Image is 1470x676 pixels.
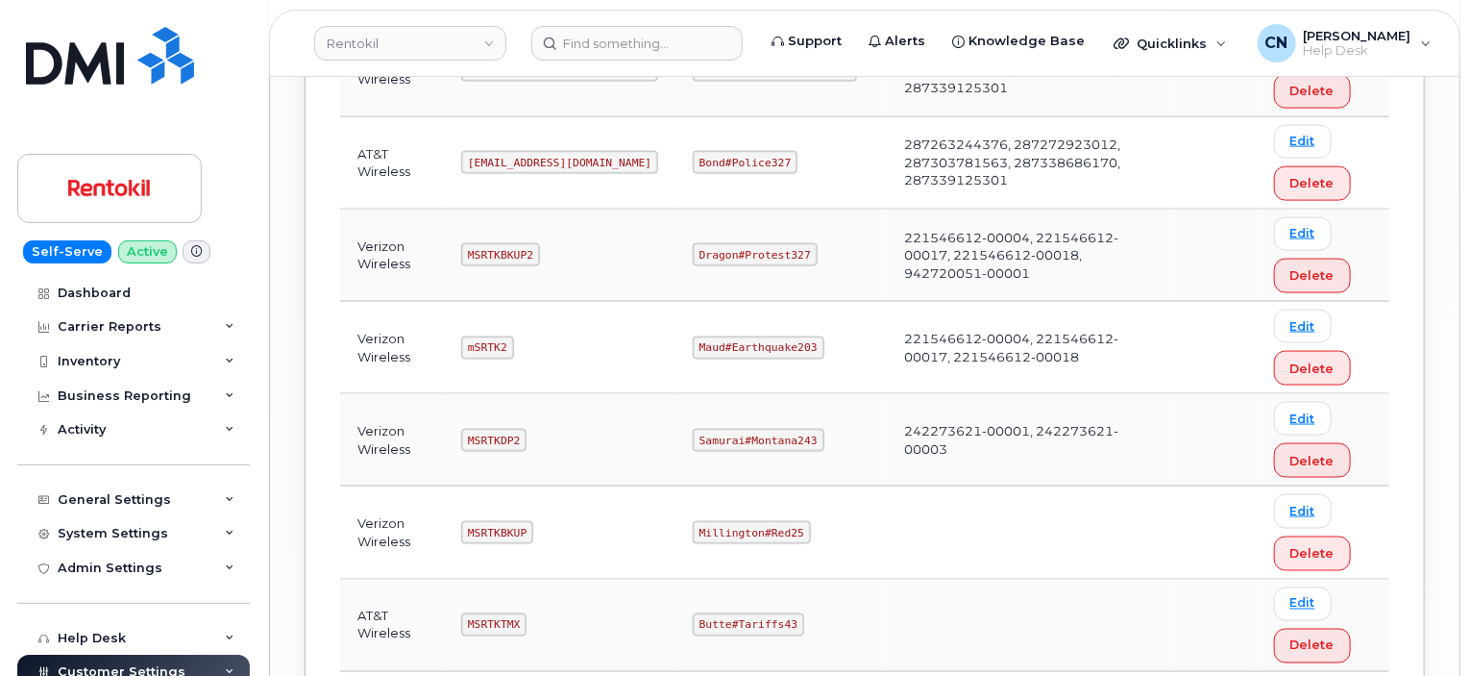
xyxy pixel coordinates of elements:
[461,521,533,544] code: MSRTKBKUP
[1265,32,1288,55] span: CN
[1274,125,1332,159] a: Edit
[693,613,804,637] code: Butte#Tariffs43
[788,32,842,51] span: Support
[758,22,855,61] a: Support
[1274,74,1351,109] button: Delete
[1274,629,1351,663] button: Delete
[1290,174,1335,192] span: Delete
[1274,494,1332,528] a: Edit
[1274,310,1332,343] a: Edit
[1290,360,1335,378] span: Delete
[887,302,1171,394] td: 221546612-00004, 221546612-00017, 221546612-00018
[531,26,743,61] input: Find something...
[1274,443,1351,478] button: Delete
[340,580,444,672] td: AT&T Wireless
[939,22,1098,61] a: Knowledge Base
[1274,351,1351,386] button: Delete
[855,22,939,61] a: Alerts
[1274,588,1332,621] a: Edit
[968,32,1085,51] span: Knowledge Base
[340,117,444,210] td: AT&T Wireless
[1274,402,1332,436] a: Edit
[693,429,823,452] code: Samurai#Montana243
[1290,452,1335,470] span: Delete
[461,243,540,266] code: MSRTKBKUP2
[887,210,1171,302] td: 221546612-00004, 221546612-00017, 221546612-00018, 942720051-00001
[1290,82,1335,100] span: Delete
[1274,217,1332,251] a: Edit
[1304,28,1411,43] span: [PERSON_NAME]
[693,243,818,266] code: Dragon#Protest327
[887,117,1171,210] td: 287263244376, 287272923012, 287303781563, 287338686170, 287339125301
[461,151,658,174] code: [EMAIL_ADDRESS][DOMAIN_NAME]
[314,26,506,61] a: Rentokil
[1304,43,1411,59] span: Help Desk
[693,337,823,360] code: Maud#Earthquake203
[340,210,444,302] td: Verizon Wireless
[1137,36,1207,51] span: Quicklinks
[693,151,797,174] code: Bond#Police327
[1100,24,1240,63] div: Quicklinks
[1274,537,1351,571] button: Delete
[340,487,444,579] td: Verizon Wireless
[340,302,444,394] td: Verizon Wireless
[1290,637,1335,655] span: Delete
[1274,166,1351,201] button: Delete
[885,32,925,51] span: Alerts
[1290,544,1335,563] span: Delete
[340,394,444,487] td: Verizon Wireless
[461,337,513,360] code: mSRTK2
[1244,24,1445,63] div: Connor Nguyen
[461,613,527,637] code: MSRTKTMX
[1274,259,1351,293] button: Delete
[461,429,527,452] code: MSRTKDP2
[1386,592,1456,662] iframe: Messenger Launcher
[887,394,1171,487] td: 242273621-00001, 242273621-00003
[1290,266,1335,285] span: Delete
[693,521,811,544] code: Millington#Red25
